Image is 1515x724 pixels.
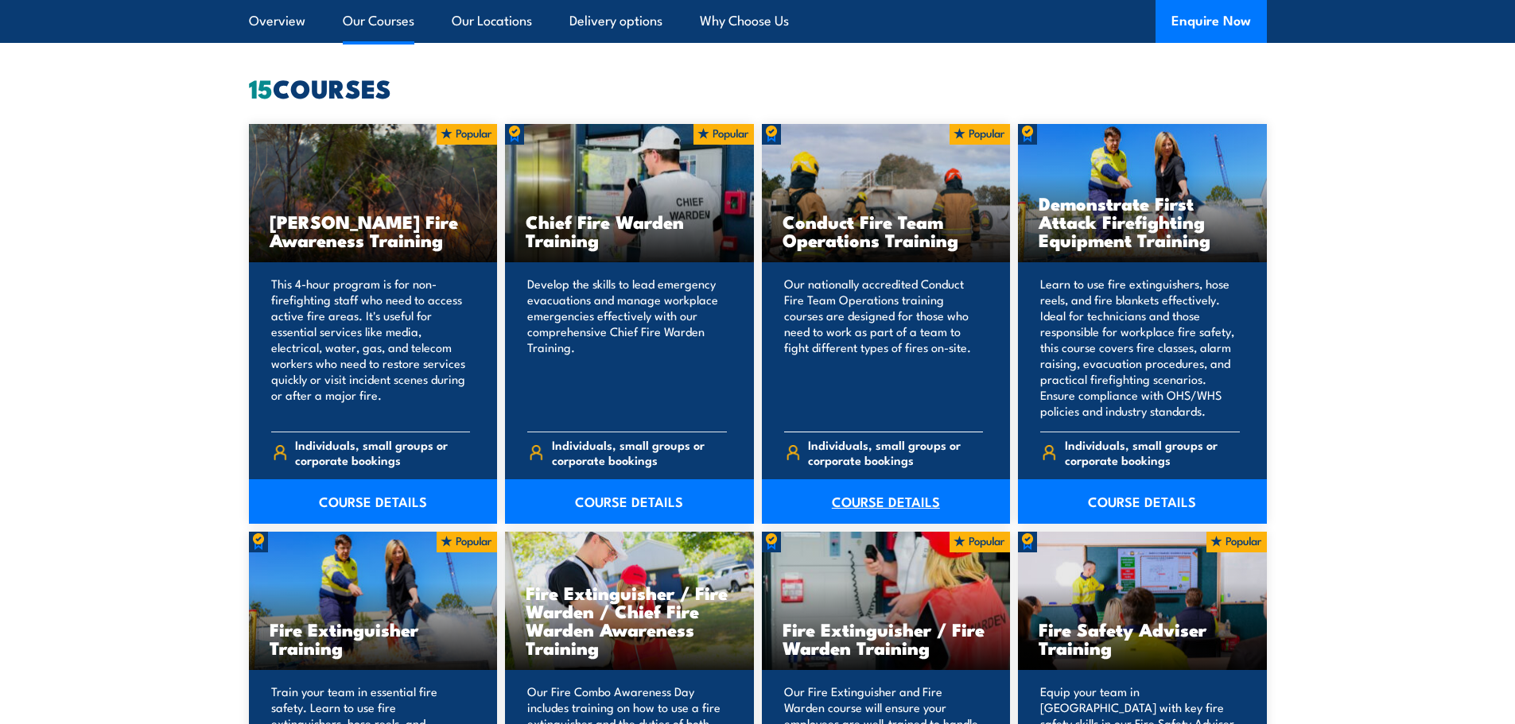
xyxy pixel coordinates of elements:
[1039,620,1246,656] h3: Fire Safety Adviser Training
[505,479,754,524] a: COURSE DETAILS
[526,583,733,656] h3: Fire Extinguisher / Fire Warden / Chief Fire Warden Awareness Training
[527,276,727,419] p: Develop the skills to lead emergency evacuations and manage workplace emergencies effectively wit...
[249,479,498,524] a: COURSE DETAILS
[249,68,273,107] strong: 15
[1039,194,1246,249] h3: Demonstrate First Attack Firefighting Equipment Training
[783,212,990,249] h3: Conduct Fire Team Operations Training
[783,620,990,656] h3: Fire Extinguisher / Fire Warden Training
[295,437,470,467] span: Individuals, small groups or corporate bookings
[526,212,733,249] h3: Chief Fire Warden Training
[249,76,1267,99] h2: COURSES
[552,437,727,467] span: Individuals, small groups or corporate bookings
[784,276,984,419] p: Our nationally accredited Conduct Fire Team Operations training courses are designed for those wh...
[270,620,477,656] h3: Fire Extinguisher Training
[271,276,471,419] p: This 4-hour program is for non-firefighting staff who need to access active fire areas. It's usef...
[270,212,477,249] h3: [PERSON_NAME] Fire Awareness Training
[762,479,1011,524] a: COURSE DETAILS
[1065,437,1240,467] span: Individuals, small groups or corporate bookings
[1018,479,1267,524] a: COURSE DETAILS
[1040,276,1240,419] p: Learn to use fire extinguishers, hose reels, and fire blankets effectively. Ideal for technicians...
[808,437,983,467] span: Individuals, small groups or corporate bookings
